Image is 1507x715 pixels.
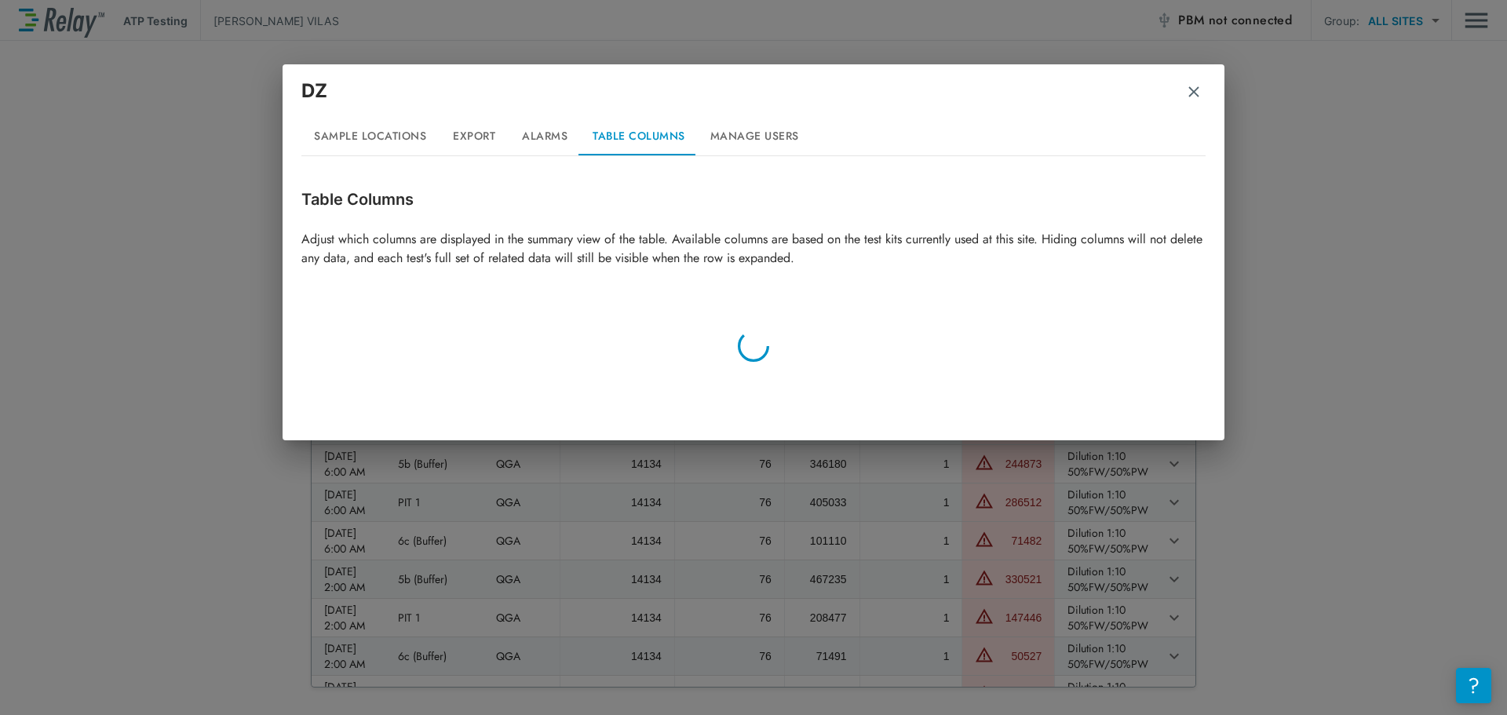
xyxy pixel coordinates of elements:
button: Alarms [509,118,580,155]
button: Export [439,118,509,155]
img: Remove [1186,84,1202,100]
button: Table Columns [580,118,698,155]
iframe: Resource center [1456,668,1491,703]
p: DZ [301,77,327,105]
p: Table Columns [301,188,1206,211]
p: Adjust which columns are displayed in the summary view of the table. Available columns are based ... [301,230,1206,268]
button: Manage Users [698,118,812,155]
button: Sample Locations [301,118,439,155]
